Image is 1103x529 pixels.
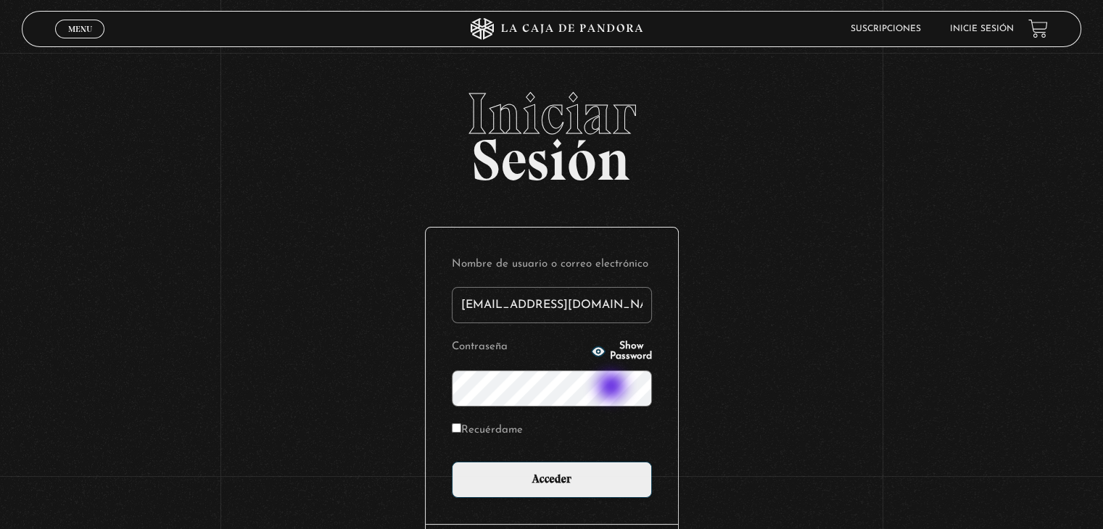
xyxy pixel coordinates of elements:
label: Recuérdame [452,420,523,442]
span: Iniciar [22,85,1081,143]
button: Show Password [591,341,652,362]
h2: Sesión [22,85,1081,178]
label: Nombre de usuario o correo electrónico [452,254,652,276]
a: Suscripciones [851,25,921,33]
a: Inicie sesión [950,25,1014,33]
span: Cerrar [63,36,97,46]
span: Show Password [610,341,652,362]
input: Recuérdame [452,423,461,433]
input: Acceder [452,462,652,498]
label: Contraseña [452,336,587,359]
a: View your shopping cart [1028,19,1048,38]
span: Menu [68,25,92,33]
